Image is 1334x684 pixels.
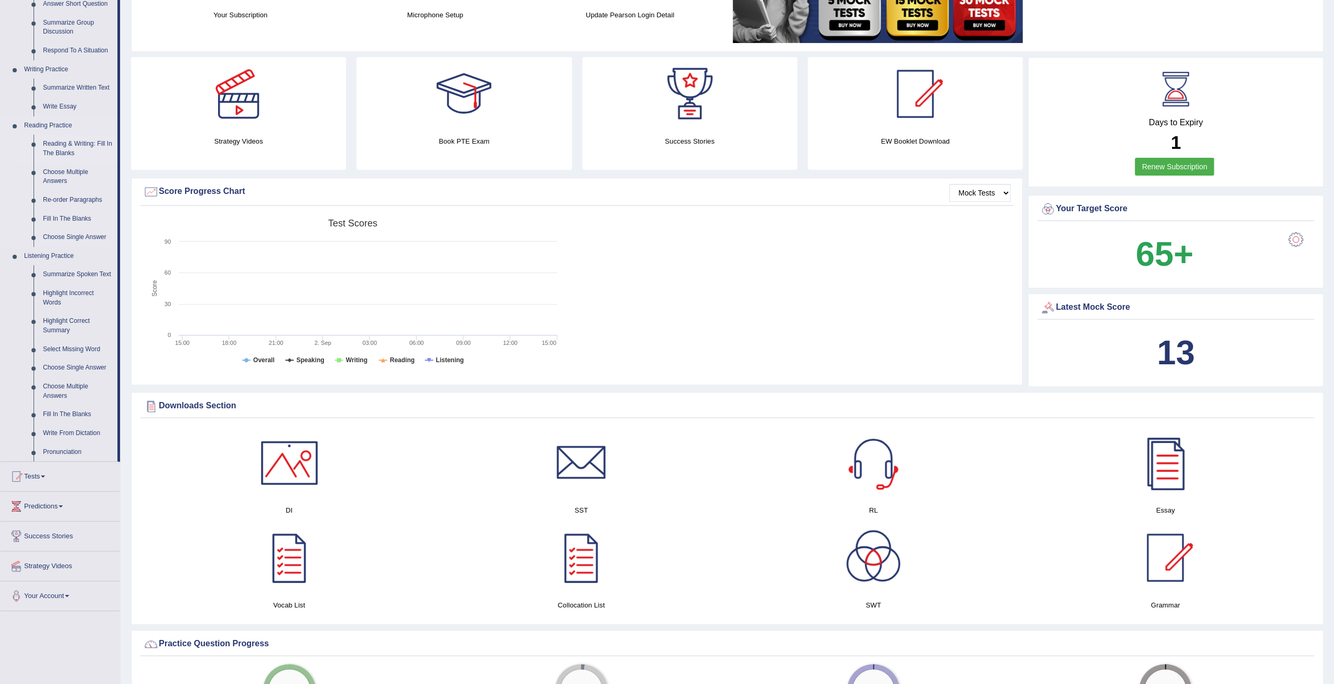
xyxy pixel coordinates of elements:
a: Tests [1,462,120,488]
h4: Vocab List [148,600,430,611]
text: 90 [165,238,171,245]
h4: Strategy Videos [131,136,346,147]
text: 09:00 [456,340,471,346]
text: 30 [165,301,171,307]
h4: Update Pearson Login Detail [538,9,722,20]
a: Choose Multiple Answers [38,377,117,405]
a: Choose Single Answer [38,228,117,247]
a: Write From Dictation [38,424,117,443]
tspan: Test scores [328,218,377,229]
tspan: Score [151,280,158,297]
div: Downloads Section [143,398,1311,414]
div: Your Target Score [1040,201,1311,217]
a: Summarize Written Text [38,79,117,97]
a: Write Essay [38,97,117,116]
div: Latest Mock Score [1040,300,1311,316]
div: Score Progress Chart [143,184,1011,200]
tspan: 2. Sep [314,340,331,346]
text: 15:00 [542,340,557,346]
h4: Microphone Setup [343,9,528,20]
a: Re-order Paragraphs [38,191,117,210]
tspan: Reading [390,356,415,364]
a: Highlight Incorrect Words [38,284,117,312]
b: 13 [1157,333,1195,372]
h4: Your Subscription [148,9,333,20]
h4: Collocation List [440,600,722,611]
tspan: Listening [436,356,464,364]
h4: Essay [1025,505,1306,516]
text: 03:00 [362,340,377,346]
tspan: Writing [346,356,367,364]
div: Practice Question Progress [143,636,1311,652]
h4: EW Booklet Download [808,136,1023,147]
a: Pronunciation [38,443,117,462]
b: 65+ [1135,235,1193,273]
h4: Grammar [1025,600,1306,611]
h4: Days to Expiry [1040,118,1311,127]
text: 0 [168,332,171,338]
tspan: Speaking [296,356,324,364]
a: Choose Single Answer [38,359,117,377]
a: Respond To A Situation [38,41,117,60]
h4: DI [148,505,430,516]
b: 1 [1170,132,1180,153]
a: Reading & Writing: Fill In The Blanks [38,135,117,162]
a: Highlight Correct Summary [38,312,117,340]
a: Renew Subscription [1135,158,1214,176]
text: 21:00 [269,340,284,346]
h4: Book PTE Exam [356,136,571,147]
a: Choose Multiple Answers [38,163,117,191]
text: 06:00 [409,340,424,346]
a: Your Account [1,581,120,607]
text: 18:00 [222,340,236,346]
a: Writing Practice [19,60,117,79]
text: 12:00 [503,340,518,346]
a: Predictions [1,492,120,518]
a: Fill In The Blanks [38,405,117,424]
text: 15:00 [175,340,190,346]
h4: RL [733,505,1014,516]
a: Listening Practice [19,247,117,266]
a: Reading Practice [19,116,117,135]
a: Success Stories [1,522,120,548]
text: 60 [165,269,171,276]
h4: SST [440,505,722,516]
h4: SWT [733,600,1014,611]
a: Summarize Spoken Text [38,265,117,284]
a: Summarize Group Discussion [38,14,117,41]
a: Select Missing Word [38,340,117,359]
tspan: Overall [253,356,275,364]
a: Fill In The Blanks [38,210,117,229]
h4: Success Stories [582,136,797,147]
a: Strategy Videos [1,551,120,578]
